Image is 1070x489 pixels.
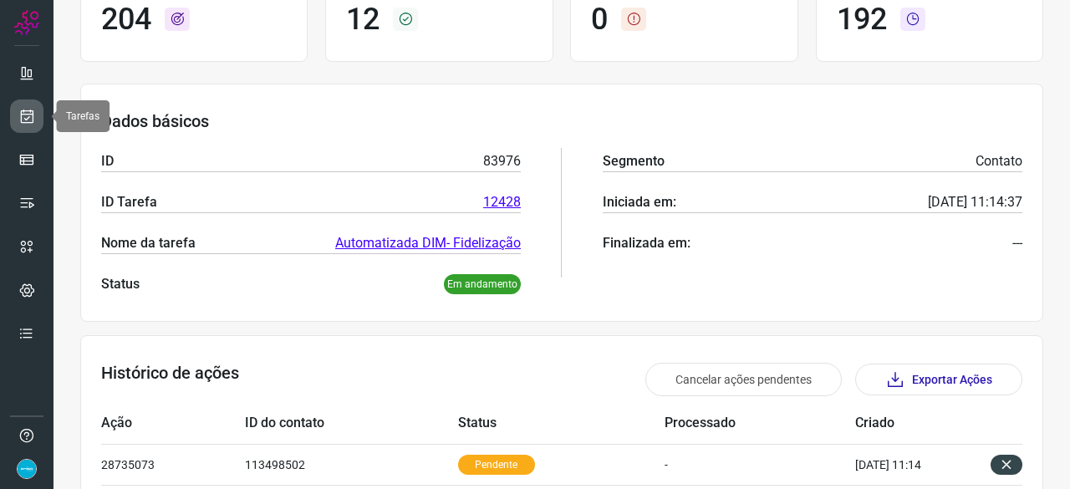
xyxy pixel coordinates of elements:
[976,151,1022,171] p: Contato
[458,403,665,444] td: Status
[645,363,842,396] button: Cancelar ações pendentes
[603,192,676,212] p: Iniciada em:
[101,444,245,485] td: 28735073
[346,2,380,38] h1: 12
[101,403,245,444] td: Ação
[855,444,972,485] td: [DATE] 11:14
[101,274,140,294] p: Status
[665,444,855,485] td: -
[855,364,1022,395] button: Exportar Ações
[335,233,521,253] a: Automatizada DIM- Fidelização
[101,111,1022,131] h3: Dados básicos
[591,2,608,38] h1: 0
[458,455,535,475] p: Pendente
[245,444,458,485] td: 113498502
[101,233,196,253] p: Nome da tarefa
[66,110,99,122] span: Tarefas
[1012,233,1022,253] p: ---
[928,192,1022,212] p: [DATE] 11:14:37
[603,233,690,253] p: Finalizada em:
[17,459,37,479] img: 4352b08165ebb499c4ac5b335522ff74.png
[483,192,521,212] a: 12428
[101,2,151,38] h1: 204
[101,151,114,171] p: ID
[483,151,521,171] p: 83976
[665,403,855,444] td: Processado
[603,151,665,171] p: Segmento
[837,2,887,38] h1: 192
[101,363,239,396] h3: Histórico de ações
[245,403,458,444] td: ID do contato
[855,403,972,444] td: Criado
[101,192,157,212] p: ID Tarefa
[444,274,521,294] p: Em andamento
[14,10,39,35] img: Logo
